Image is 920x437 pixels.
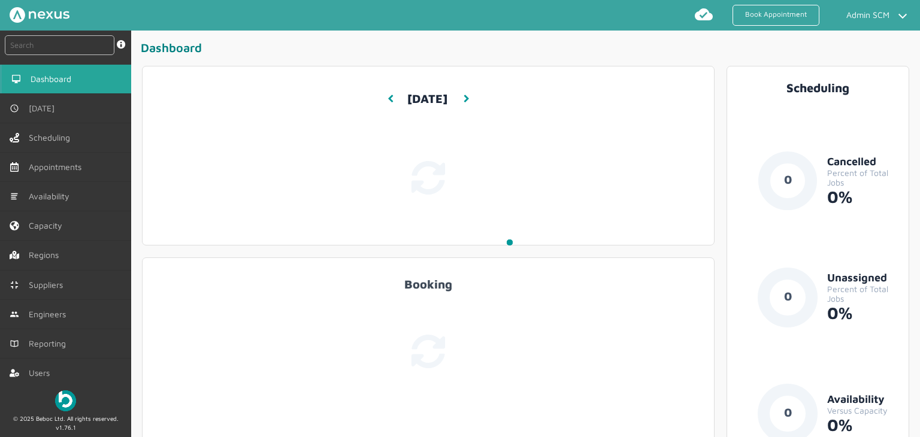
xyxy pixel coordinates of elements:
span: Reporting [29,339,71,348]
input: Search by: Ref, PostCode, MPAN, MPRN, Account, Customer [5,35,114,55]
img: md-contract.svg [10,280,19,290]
a: Book Appointment [733,5,819,26]
span: Suppliers [29,280,68,290]
span: Availability [29,192,74,201]
span: Users [29,368,55,378]
img: md-desktop.svg [11,74,21,84]
img: md-time.svg [10,104,19,113]
img: md-people.svg [10,309,19,319]
span: Scheduling [29,133,75,142]
img: appointments-left-menu.svg [10,162,19,172]
img: capacity-left-menu.svg [10,221,19,230]
span: [DATE] [29,104,59,113]
img: Beboc Logo [55,390,76,411]
span: Appointments [29,162,86,172]
img: regions.left-menu.svg [10,250,19,260]
img: md-list.svg [10,192,19,201]
span: Capacity [29,221,67,230]
img: scheduling-left-menu.svg [10,133,19,142]
span: Engineers [29,309,71,319]
img: md-cloud-done.svg [694,5,713,24]
img: md-book.svg [10,339,19,348]
img: user-left-menu.svg [10,368,19,378]
img: Nexus [10,7,69,23]
span: Regions [29,250,63,260]
span: Dashboard [31,74,76,84]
